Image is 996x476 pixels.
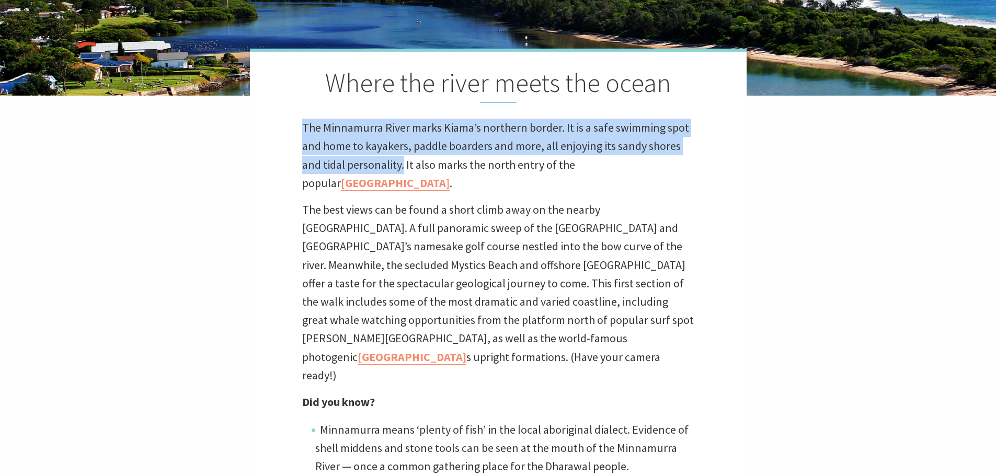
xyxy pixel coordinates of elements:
[341,176,450,191] a: [GEOGRAPHIC_DATA]
[302,394,375,409] strong: Did you know?
[302,67,694,103] h2: Where the river meets the ocean
[302,201,694,385] p: The best views can be found a short climb away on the nearby [GEOGRAPHIC_DATA]. A full panoramic ...
[315,420,694,476] li: Minnamurra means ‘plenty of fish’ in the local aboriginal dialect. Evidence of shell middens and ...
[358,350,466,365] a: [GEOGRAPHIC_DATA]
[302,119,694,192] p: The Minnamurra River marks Kiama’s northern border. It is a safe swimming spot and home to kayake...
